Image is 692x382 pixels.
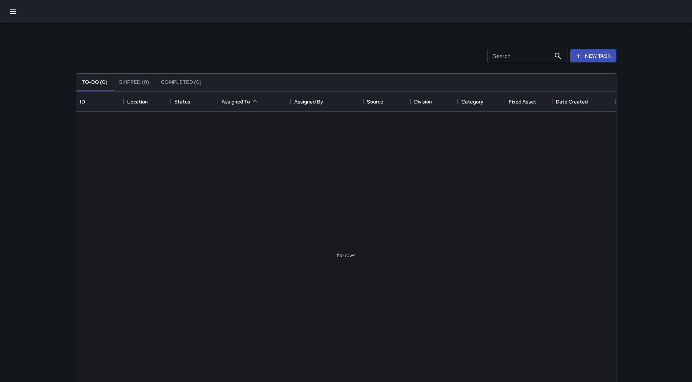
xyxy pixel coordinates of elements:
div: Assigned To [222,92,250,112]
div: Assigned By [294,92,323,112]
button: New Task [570,49,616,63]
button: Skipped (0) [113,74,155,91]
div: Fixed Asset [505,92,552,112]
div: Assigned By [291,92,363,112]
div: ID [76,92,124,112]
div: Location [127,92,148,112]
div: Division [410,92,458,112]
button: Sort [250,97,260,107]
div: Location [124,92,171,112]
div: Assigned To [218,92,291,112]
div: Fixed Asset [509,92,536,112]
button: Completed (0) [155,74,207,91]
div: Date Created [556,92,588,112]
div: Source [363,92,410,112]
div: ID [80,92,85,112]
div: Status [174,92,190,112]
div: Division [414,92,432,112]
div: Category [461,92,483,112]
div: Date Created [552,92,616,112]
div: Status [171,92,218,112]
div: Category [458,92,505,112]
div: Source [367,92,383,112]
button: To-Do (0) [76,74,113,91]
